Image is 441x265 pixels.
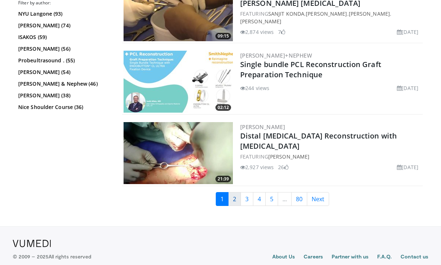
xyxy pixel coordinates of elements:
a: 21:39 [124,122,233,184]
a: 5 [265,192,278,206]
a: Distal [MEDICAL_DATA] Reconstruction with [MEDICAL_DATA] [240,131,397,151]
a: [PERSON_NAME] (38) [18,92,109,99]
li: [DATE] [397,84,418,92]
span: 02:12 [215,104,231,111]
li: 7 [278,28,285,36]
a: Sanjit Konda [268,10,304,17]
li: 26 [278,163,288,171]
a: [PERSON_NAME] [240,123,285,130]
a: [PERSON_NAME] [268,153,309,160]
a: [PERSON_NAME] [306,10,347,17]
img: 23625294-e446-4a75-81d1-9d9fcdfa7da4.300x170_q85_crop-smart_upscale.jpg [124,51,233,113]
a: 3 [241,192,253,206]
li: 2,874 views [240,28,274,36]
nav: Search results pages [122,192,423,206]
a: [PERSON_NAME] [240,18,281,25]
a: F.A.Q. [377,253,392,262]
li: [DATE] [397,163,418,171]
a: 1 [216,192,229,206]
a: Probeultrasound . (55) [18,57,109,64]
a: Single bundle PCL Reconstruction Graft Preparation Technique [240,59,381,79]
a: 4 [253,192,266,206]
a: Careers [304,253,323,262]
a: [PERSON_NAME] & Nephew (46) [18,80,109,87]
li: 244 views [240,84,269,92]
a: [PERSON_NAME]+Nephew [240,52,312,59]
a: About Us [272,253,295,262]
img: VuMedi Logo [13,240,51,247]
a: Nice Shoulder Course (36) [18,104,109,111]
a: [PERSON_NAME] (56) [18,45,109,52]
li: [DATE] [397,28,418,36]
a: [PERSON_NAME] (54) [18,69,109,76]
li: 2,927 views [240,163,274,171]
p: © 2009 – 2025 [13,253,91,260]
a: Next [307,192,329,206]
a: [PERSON_NAME] [349,10,390,17]
a: 2 [228,192,241,206]
img: f5001755-e861-42f3-85b9-7bf210160259.300x170_q85_crop-smart_upscale.jpg [124,122,233,184]
a: 02:12 [124,51,233,113]
a: NYU Langone (93) [18,10,109,17]
a: 80 [291,192,307,206]
span: 09:15 [215,33,231,39]
div: FEATURING [240,153,421,160]
a: Partner with us [332,253,368,262]
div: FEATURING , , , [240,10,421,25]
span: 21:39 [215,176,231,182]
a: [PERSON_NAME] (74) [18,22,109,29]
a: Contact us [401,253,428,262]
a: ISAKOS (59) [18,34,109,41]
span: All rights reserved [48,253,91,260]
